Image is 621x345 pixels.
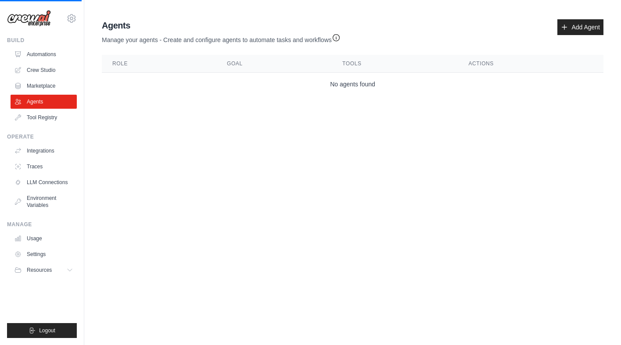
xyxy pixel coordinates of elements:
[7,10,51,27] img: Logo
[11,144,77,158] a: Integrations
[102,55,216,73] th: Role
[557,19,603,35] a: Add Agent
[11,160,77,174] a: Traces
[11,191,77,212] a: Environment Variables
[458,55,603,73] th: Actions
[7,37,77,44] div: Build
[102,73,603,96] td: No agents found
[332,55,458,73] th: Tools
[11,47,77,61] a: Automations
[39,327,55,334] span: Logout
[7,133,77,140] div: Operate
[11,95,77,109] a: Agents
[11,247,77,261] a: Settings
[11,79,77,93] a: Marketplace
[11,231,77,245] a: Usage
[11,175,77,189] a: LLM Connections
[7,221,77,228] div: Manage
[11,110,77,124] a: Tool Registry
[27,267,52,274] span: Resources
[11,263,77,277] button: Resources
[102,32,341,44] p: Manage your agents - Create and configure agents to automate tasks and workflows
[11,63,77,77] a: Crew Studio
[7,323,77,338] button: Logout
[102,19,341,32] h2: Agents
[216,55,332,73] th: Goal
